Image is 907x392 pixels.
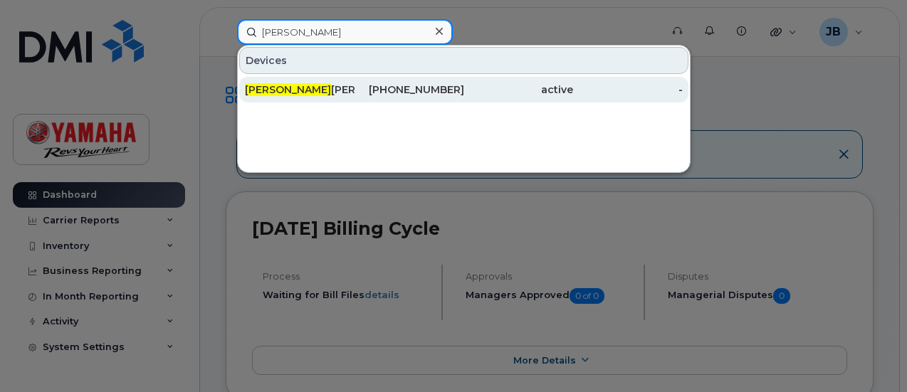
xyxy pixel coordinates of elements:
[239,47,688,74] div: Devices
[245,83,331,96] span: [PERSON_NAME]
[355,83,464,97] div: [PHONE_NUMBER]
[245,83,355,97] div: [PERSON_NAME]
[573,83,683,97] div: -
[239,77,688,102] a: [PERSON_NAME][PERSON_NAME][PHONE_NUMBER]active-
[464,83,574,97] div: active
